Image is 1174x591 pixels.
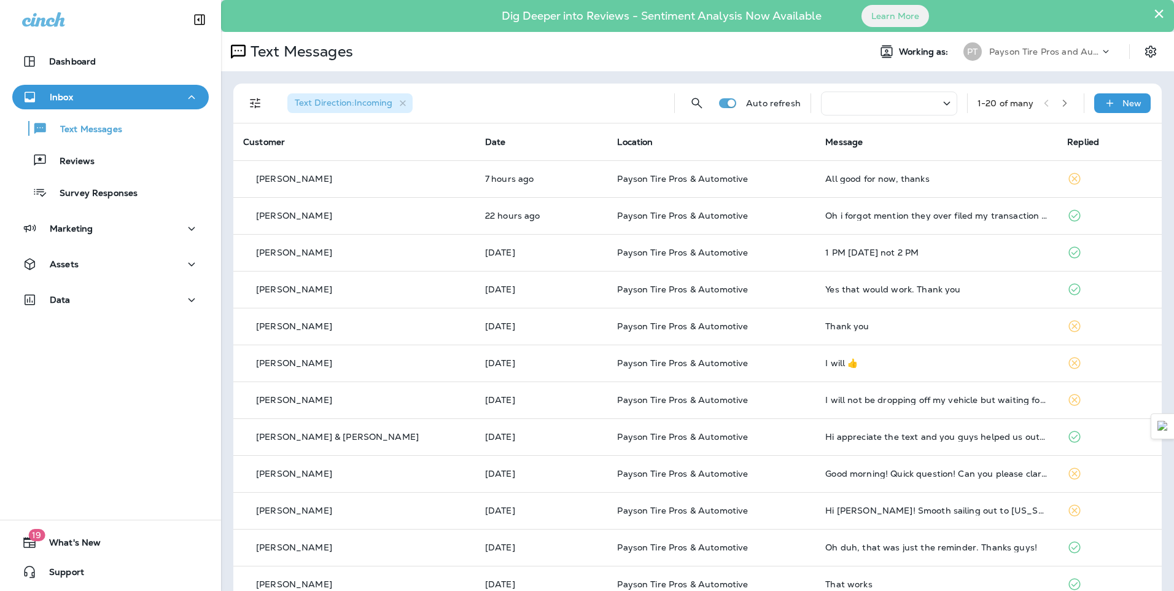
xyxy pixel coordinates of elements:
div: Text Direction:Incoming [287,93,413,113]
span: Date [485,136,506,147]
span: 19 [28,529,45,541]
span: Payson Tire Pros & Automotive [617,542,748,553]
p: [PERSON_NAME] [256,284,332,294]
button: Settings [1140,41,1162,63]
div: Oh i forgot mention they over filed my transaction it will need to have some drain out [825,211,1048,221]
p: Data [50,295,71,305]
span: Payson Tire Pros & Automotive [617,321,748,332]
button: Support [12,560,209,584]
button: Search Messages [685,91,709,115]
p: Dashboard [49,57,96,66]
span: Payson Tire Pros & Automotive [617,173,748,184]
p: Text Messages [48,124,122,136]
span: Support [37,567,84,582]
button: Assets [12,252,209,276]
button: Reviews [12,147,209,173]
div: 1 - 20 of many [978,98,1034,108]
span: Customer [243,136,285,147]
p: [PERSON_NAME] [256,211,332,221]
div: Hi appreciate the text and you guys helped us out greatly but we don't live in Payson so that's w... [825,432,1048,442]
div: Hi Kelly! Smooth sailing out to Texas and back, and trips up to the top of the rim for weekend ca... [825,506,1048,515]
p: Survey Responses [47,188,138,200]
div: Good morning! Quick question! Can you please clarify the $28 credit card fee?? I paid using Synch... [825,469,1048,479]
p: [PERSON_NAME] [256,321,332,331]
span: Payson Tire Pros & Automotive [617,579,748,590]
span: Payson Tire Pros & Automotive [617,468,748,479]
button: 19What's New [12,530,209,555]
span: Payson Tire Pros & Automotive [617,394,748,405]
p: Reviews [47,156,95,168]
button: Dashboard [12,49,209,74]
p: [PERSON_NAME] [256,542,332,552]
p: Sep 24, 2025 11:34 AM [485,284,598,294]
p: Auto refresh [746,98,801,108]
p: Payson Tire Pros and Automotive [989,47,1100,57]
span: Payson Tire Pros & Automotive [617,247,748,258]
span: Working as: [899,47,951,57]
p: Sep 23, 2025 07:02 PM [485,506,598,515]
p: [PERSON_NAME] [256,174,332,184]
p: New [1122,98,1141,108]
p: [PERSON_NAME] [256,248,332,257]
p: Sep 23, 2025 04:42 PM [485,542,598,552]
p: [PERSON_NAME] [256,506,332,515]
p: Sep 23, 2025 01:55 PM [485,579,598,589]
p: Text Messages [246,42,353,61]
p: [PERSON_NAME] [256,358,332,368]
span: Payson Tire Pros & Automotive [617,431,748,442]
div: Oh duh, that was just the reminder. Thanks guys! [825,542,1048,552]
div: I will not be dropping off my vehicle but waiting for the rotation to be done [825,395,1048,405]
p: [PERSON_NAME] [256,469,332,479]
p: Sep 24, 2025 11:05 AM [485,321,598,331]
span: Payson Tire Pros & Automotive [617,505,748,516]
img: Detect Auto [1157,421,1168,432]
span: What's New [37,538,101,552]
span: Text Direction : Incoming [295,97,392,108]
button: Inbox [12,85,209,109]
div: Yes that would work. Thank you [825,284,1048,294]
p: Sep 24, 2025 09:49 AM [485,395,598,405]
p: Marketing [50,224,93,233]
button: Data [12,288,209,312]
p: Dig Deeper into Reviews - Sentiment Analysis Now Available [466,14,857,18]
p: Sep 24, 2025 02:01 PM [485,248,598,257]
span: Payson Tire Pros & Automotive [617,358,748,369]
button: Learn More [861,5,929,27]
div: PT [963,42,982,61]
span: Location [617,136,653,147]
p: Assets [50,259,79,269]
div: I will 👍 [825,358,1048,368]
p: Sep 24, 2025 10:51 AM [485,358,598,368]
div: That works [825,579,1048,589]
p: [PERSON_NAME] & [PERSON_NAME] [256,432,419,442]
p: Sep 24, 2025 06:15 AM [485,469,598,479]
button: Filters [243,91,268,115]
p: Inbox [50,92,73,102]
p: [PERSON_NAME] [256,579,332,589]
div: Thank you [825,321,1048,331]
button: Marketing [12,216,209,241]
p: Sep 24, 2025 05:56 PM [485,211,598,221]
p: Sep 25, 2025 08:31 AM [485,174,598,184]
span: Payson Tire Pros & Automotive [617,210,748,221]
button: Close [1153,4,1165,23]
span: Payson Tire Pros & Automotive [617,284,748,295]
div: All good for now, thanks [825,174,1048,184]
button: Survey Responses [12,179,209,205]
p: Sep 24, 2025 08:22 AM [485,432,598,442]
span: Message [825,136,863,147]
span: Replied [1067,136,1099,147]
button: Text Messages [12,115,209,141]
div: 1 PM on Thursday not 2 PM [825,248,1048,257]
p: [PERSON_NAME] [256,395,332,405]
button: Collapse Sidebar [182,7,217,32]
